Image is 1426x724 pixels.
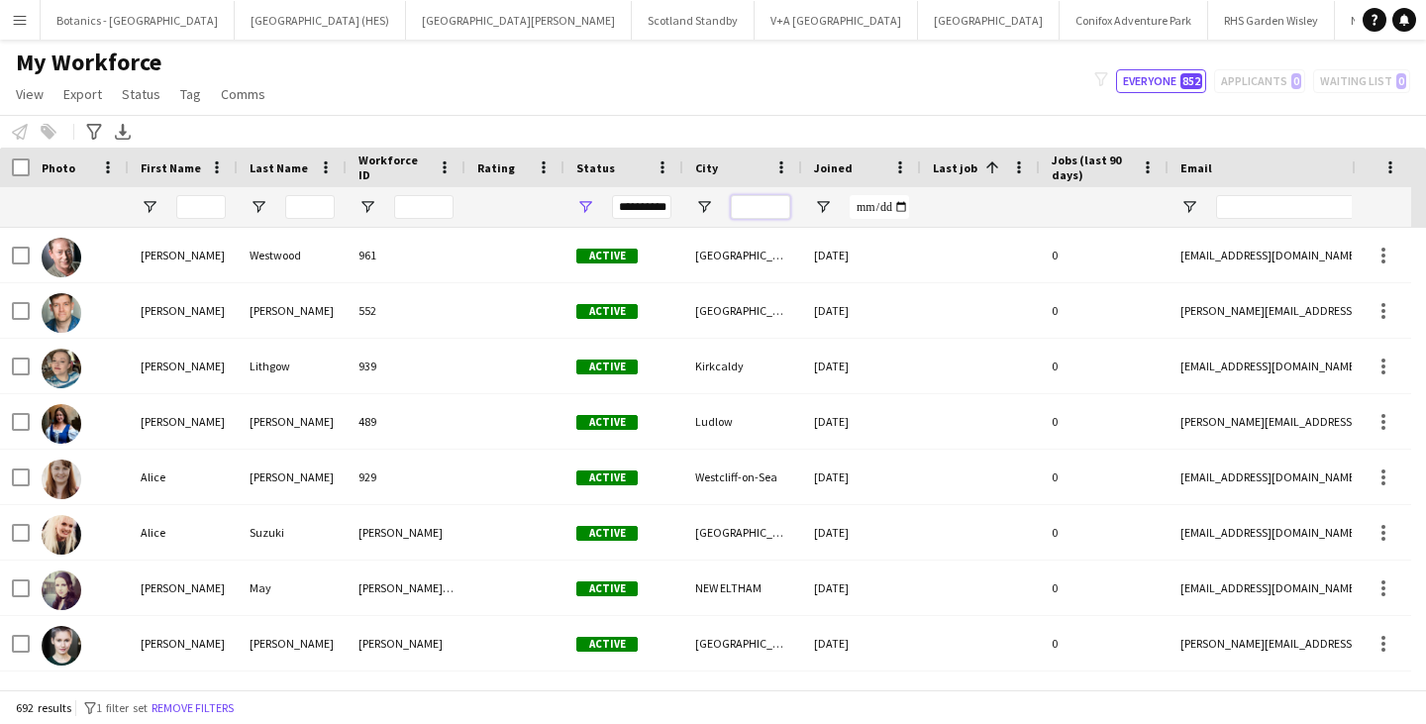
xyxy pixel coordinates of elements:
[802,339,921,393] div: [DATE]
[683,450,802,504] div: Westcliff-on-Sea
[814,160,853,175] span: Joined
[576,526,638,541] span: Active
[42,570,81,610] img: Amber-Rose May
[695,160,718,175] span: City
[238,616,347,671] div: [PERSON_NAME]
[180,85,201,103] span: Tag
[347,228,465,282] div: 961
[632,1,755,40] button: Scotland Standby
[285,195,335,219] input: Last Name Filter Input
[42,293,81,333] img: Alex Cosgriff
[576,198,594,216] button: Open Filter Menu
[731,195,790,219] input: City Filter Input
[1040,339,1169,393] div: 0
[42,349,81,388] img: Alexandra Lithgow
[96,700,148,715] span: 1 filter set
[42,626,81,666] img: Anna Christensen
[1208,1,1335,40] button: RHS Garden Wisley
[129,616,238,671] div: [PERSON_NAME]
[41,1,235,40] button: Botanics - [GEOGRAPHIC_DATA]
[347,450,465,504] div: 929
[129,283,238,338] div: [PERSON_NAME]
[238,394,347,449] div: [PERSON_NAME]
[141,160,201,175] span: First Name
[1060,1,1208,40] button: Conifox Adventure Park
[235,1,406,40] button: [GEOGRAPHIC_DATA] (HES)
[238,505,347,560] div: Suzuki
[802,283,921,338] div: [DATE]
[850,195,909,219] input: Joined Filter Input
[129,505,238,560] div: Alice
[1040,505,1169,560] div: 0
[42,460,81,499] img: Alice Ryan
[129,228,238,282] div: [PERSON_NAME]
[129,339,238,393] div: [PERSON_NAME]
[55,81,110,107] a: Export
[576,360,638,374] span: Active
[42,404,81,444] img: Alexandra Whitworth
[576,304,638,319] span: Active
[63,85,102,103] span: Export
[1040,283,1169,338] div: 0
[406,1,632,40] button: [GEOGRAPHIC_DATA][PERSON_NAME]
[802,450,921,504] div: [DATE]
[238,450,347,504] div: [PERSON_NAME]
[16,48,161,77] span: My Workforce
[238,339,347,393] div: Lithgow
[814,198,832,216] button: Open Filter Menu
[1052,153,1133,182] span: Jobs (last 90 days)
[755,1,918,40] button: V+A [GEOGRAPHIC_DATA]
[347,505,465,560] div: [PERSON_NAME]
[576,415,638,430] span: Active
[129,450,238,504] div: Alice
[238,228,347,282] div: Westwood
[129,394,238,449] div: [PERSON_NAME]
[16,85,44,103] span: View
[42,515,81,555] img: Alice Suzuki
[1116,69,1206,93] button: Everyone852
[683,394,802,449] div: Ludlow
[172,81,209,107] a: Tag
[347,394,465,449] div: 489
[358,198,376,216] button: Open Filter Menu
[129,561,238,615] div: [PERSON_NAME]
[1040,561,1169,615] div: 0
[683,561,802,615] div: NEW ELTHAM
[683,616,802,671] div: [GEOGRAPHIC_DATA]
[576,160,615,175] span: Status
[802,394,921,449] div: [DATE]
[42,160,75,175] span: Photo
[1040,450,1169,504] div: 0
[918,1,1060,40] button: [GEOGRAPHIC_DATA]
[1040,394,1169,449] div: 0
[933,160,977,175] span: Last job
[347,283,465,338] div: 552
[683,283,802,338] div: [GEOGRAPHIC_DATA]
[576,249,638,263] span: Active
[111,120,135,144] app-action-btn: Export XLSX
[358,153,430,182] span: Workforce ID
[477,160,515,175] span: Rating
[802,561,921,615] div: [DATE]
[347,561,465,615] div: [PERSON_NAME] May
[250,160,308,175] span: Last Name
[683,505,802,560] div: [GEOGRAPHIC_DATA]
[1180,73,1202,89] span: 852
[1180,160,1212,175] span: Email
[394,195,454,219] input: Workforce ID Filter Input
[576,637,638,652] span: Active
[238,283,347,338] div: [PERSON_NAME]
[1040,228,1169,282] div: 0
[213,81,273,107] a: Comms
[802,228,921,282] div: [DATE]
[802,616,921,671] div: [DATE]
[176,195,226,219] input: First Name Filter Input
[238,561,347,615] div: May
[576,470,638,485] span: Active
[1040,616,1169,671] div: 0
[1180,198,1198,216] button: Open Filter Menu
[250,198,267,216] button: Open Filter Menu
[114,81,168,107] a: Status
[576,581,638,596] span: Active
[42,238,81,277] img: Alec Westwood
